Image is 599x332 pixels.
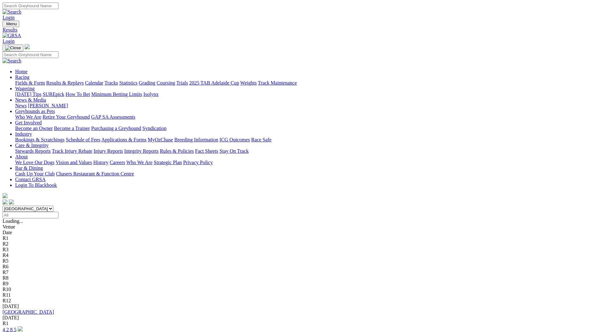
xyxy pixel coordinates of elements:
div: R8 [3,275,596,281]
a: Vision and Values [56,160,92,165]
a: Become an Owner [15,126,53,131]
div: R4 [3,252,596,258]
div: R2 [3,241,596,247]
a: Become a Trainer [54,126,90,131]
a: Industry [15,131,32,137]
a: Tracks [105,80,118,86]
a: Bar & Dining [15,165,43,171]
a: Calendar [85,80,103,86]
a: Syndication [142,126,166,131]
a: Home [15,69,27,74]
a: Login [3,39,15,44]
a: Isolynx [143,92,159,97]
a: Integrity Reports [124,148,159,154]
a: Chasers Restaurant & Function Centre [56,171,134,176]
div: Venue [3,224,596,230]
a: History [93,160,108,165]
div: Bar & Dining [15,171,596,177]
img: facebook.svg [3,199,8,205]
a: Fields & Form [15,80,45,86]
a: Track Maintenance [258,80,297,86]
a: Wagering [15,86,35,91]
div: R9 [3,281,596,287]
div: R3 [3,247,596,252]
input: Select date [3,212,58,218]
a: Race Safe [251,137,271,142]
a: Fact Sheets [195,148,218,154]
a: 2025 TAB Adelaide Cup [189,80,239,86]
a: Cash Up Your Club [15,171,55,176]
img: Search [3,58,21,64]
a: Racing [15,74,29,80]
a: Purchasing a Greyhound [91,126,141,131]
a: Results & Replays [46,80,84,86]
a: News & Media [15,97,46,103]
img: Search [3,9,21,15]
div: R12 [3,298,596,304]
a: Contact GRSA [15,177,45,182]
a: [GEOGRAPHIC_DATA] [3,309,54,315]
a: Injury Reports [93,148,123,154]
div: R10 [3,287,596,292]
div: About [15,160,596,165]
div: R1 [3,235,596,241]
a: Care & Integrity [15,143,49,148]
a: Greyhounds as Pets [15,109,55,114]
a: Retire Your Greyhound [43,114,90,120]
div: [DATE] [3,315,596,321]
div: R1 [3,321,596,326]
a: SUREpick [43,92,64,97]
a: Stewards Reports [15,148,51,154]
a: Who We Are [126,160,153,165]
div: R5 [3,258,596,264]
a: Weights [240,80,257,86]
div: Get Involved [15,126,596,131]
span: Menu [6,21,17,26]
div: Racing [15,80,596,86]
a: Get Involved [15,120,42,125]
div: News & Media [15,103,596,109]
a: Statistics [119,80,138,86]
a: Applications & Forms [101,137,147,142]
img: play-circle.svg [18,326,23,331]
a: Login To Blackbook [15,182,57,188]
div: Industry [15,137,596,143]
div: Greyhounds as Pets [15,114,596,120]
a: Strategic Plan [154,160,182,165]
a: Rules & Policies [160,148,194,154]
a: Login [3,15,15,20]
div: [DATE] [3,304,596,309]
a: We Love Our Dogs [15,160,54,165]
a: Stay On Track [219,148,249,154]
a: Trials [176,80,188,86]
a: Breeding Information [174,137,218,142]
button: Toggle navigation [3,21,19,27]
a: How To Bet [66,92,90,97]
a: Track Injury Rebate [52,148,92,154]
img: logo-grsa-white.png [25,44,30,49]
div: R6 [3,264,596,270]
a: [PERSON_NAME] [28,103,68,108]
a: Schedule of Fees [66,137,100,142]
img: Close [5,45,21,50]
img: GRSA [3,33,21,39]
a: Bookings & Scratchings [15,137,64,142]
button: Toggle navigation [3,44,23,51]
div: R11 [3,292,596,298]
a: Careers [110,160,125,165]
a: [DATE] Tips [15,92,41,97]
a: Grading [139,80,155,86]
div: Wagering [15,92,596,97]
div: Date [3,230,596,235]
input: Search [3,3,58,9]
span: Loading... [3,218,23,224]
div: Care & Integrity [15,148,596,154]
img: twitter.svg [9,199,14,205]
a: Results [3,27,596,33]
a: GAP SA Assessments [91,114,135,120]
input: Search [3,51,58,58]
a: Who We Are [15,114,41,120]
a: ICG Outcomes [219,137,250,142]
a: MyOzChase [148,137,173,142]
